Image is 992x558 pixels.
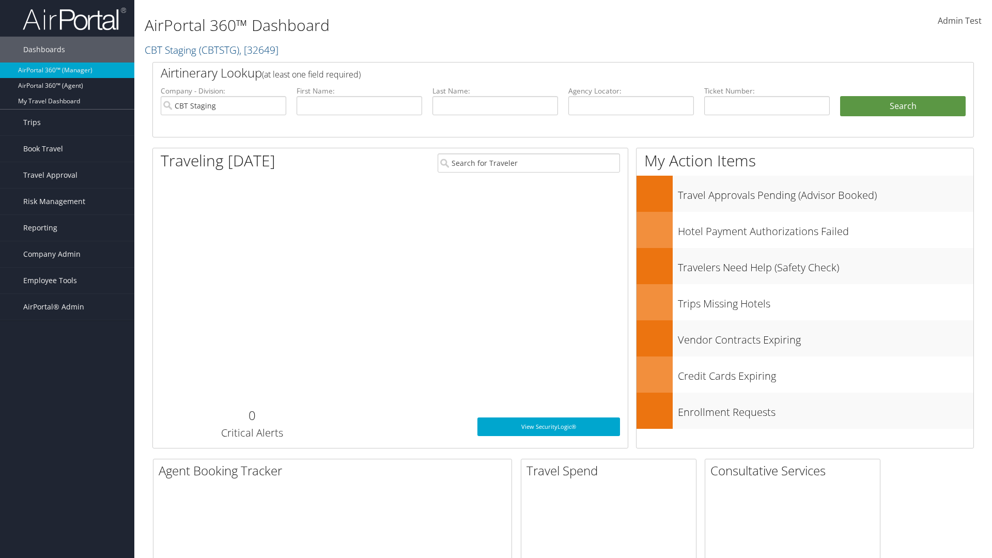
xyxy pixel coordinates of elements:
a: Enrollment Requests [637,393,973,429]
input: Search for Traveler [438,153,620,173]
label: First Name: [297,86,422,96]
span: Risk Management [23,189,85,214]
span: Travel Approval [23,162,78,188]
h3: Travelers Need Help (Safety Check) [678,255,973,275]
span: Book Travel [23,136,63,162]
label: Company - Division: [161,86,286,96]
h3: Enrollment Requests [678,400,973,420]
a: Hotel Payment Authorizations Failed [637,212,973,248]
h3: Travel Approvals Pending (Advisor Booked) [678,183,973,203]
label: Agency Locator: [568,86,694,96]
img: airportal-logo.png [23,7,126,31]
span: (at least one field required) [262,69,361,80]
span: Admin Test [938,15,982,26]
a: Travelers Need Help (Safety Check) [637,248,973,284]
h2: Airtinerary Lookup [161,64,897,82]
h1: AirPortal 360™ Dashboard [145,14,703,36]
label: Ticket Number: [704,86,830,96]
h1: Traveling [DATE] [161,150,275,172]
button: Search [840,96,966,117]
h1: My Action Items [637,150,973,172]
span: , [ 32649 ] [239,43,278,57]
a: CBT Staging [145,43,278,57]
a: View SecurityLogic® [477,417,620,436]
span: ( CBTSTG ) [199,43,239,57]
span: Reporting [23,215,57,241]
h3: Trips Missing Hotels [678,291,973,311]
a: Trips Missing Hotels [637,284,973,320]
a: Vendor Contracts Expiring [637,320,973,357]
h3: Hotel Payment Authorizations Failed [678,219,973,239]
span: Trips [23,110,41,135]
h2: Travel Spend [526,462,696,479]
h2: 0 [161,407,343,424]
h3: Credit Cards Expiring [678,364,973,383]
h3: Critical Alerts [161,426,343,440]
h3: Vendor Contracts Expiring [678,328,973,347]
a: Travel Approvals Pending (Advisor Booked) [637,176,973,212]
span: AirPortal® Admin [23,294,84,320]
h2: Consultative Services [710,462,880,479]
h2: Agent Booking Tracker [159,462,512,479]
span: Dashboards [23,37,65,63]
span: Employee Tools [23,268,77,293]
a: Admin Test [938,5,982,37]
a: Credit Cards Expiring [637,357,973,393]
span: Company Admin [23,241,81,267]
label: Last Name: [432,86,558,96]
